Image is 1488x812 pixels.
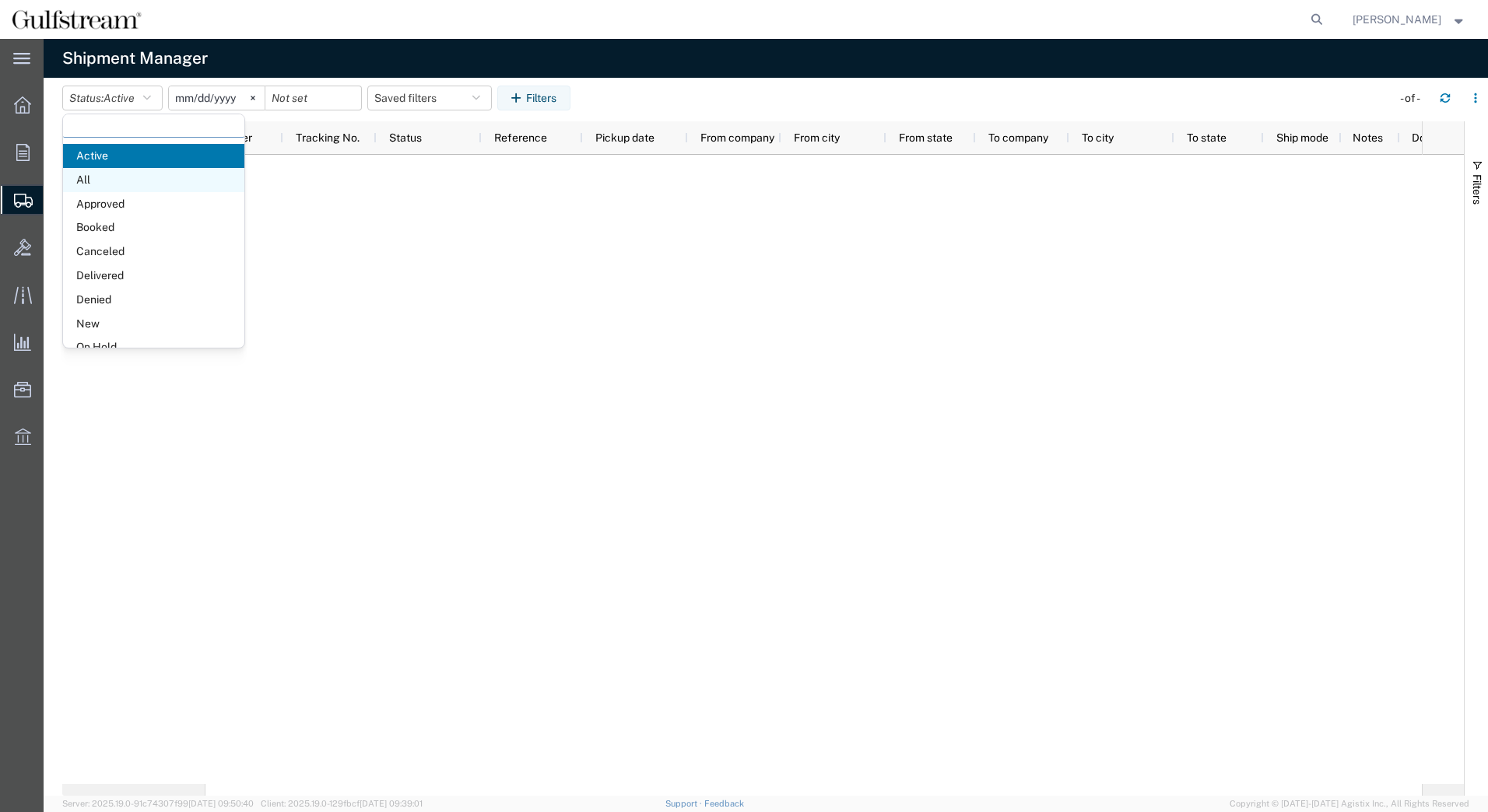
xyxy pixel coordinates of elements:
[1353,11,1441,28] span: TROY CROSS
[63,312,244,336] span: New
[265,86,361,110] input: Not set
[595,131,655,144] span: Pickup date
[63,240,244,264] span: Canceled
[188,799,254,808] span: [DATE] 09:50:40
[1187,131,1227,144] span: To state
[1412,131,1437,144] span: Docs
[63,144,244,168] span: Active
[494,131,547,144] span: Reference
[63,192,244,216] span: Approved
[11,8,142,31] img: logo
[794,131,840,144] span: From city
[367,86,492,110] button: Saved filters
[360,799,423,808] span: [DATE] 09:39:01
[1082,131,1114,144] span: To city
[104,92,135,104] span: Active
[63,264,244,288] span: Delivered
[296,131,360,144] span: Tracking No.
[62,799,254,808] span: Server: 2025.19.0-91c74307f99
[1353,131,1383,144] span: Notes
[62,86,163,110] button: Status:Active
[497,86,570,110] button: Filters
[389,131,422,144] span: Status
[1400,90,1427,107] div: - of -
[1230,797,1469,810] span: Copyright © [DATE]-[DATE] Agistix Inc., All Rights Reserved
[261,799,423,808] span: Client: 2025.19.0-129fbcf
[899,131,953,144] span: From state
[704,799,744,808] a: Feedback
[988,131,1048,144] span: To company
[63,215,244,240] span: Booked
[1276,131,1328,144] span: Ship mode
[665,799,704,808] a: Support
[700,131,774,144] span: From company
[63,288,244,312] span: Denied
[169,86,265,110] input: Not set
[63,335,244,359] span: On Hold
[62,39,208,78] h4: Shipment Manager
[1352,10,1467,29] button: [PERSON_NAME]
[63,168,244,192] span: All
[1471,174,1483,205] span: Filters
